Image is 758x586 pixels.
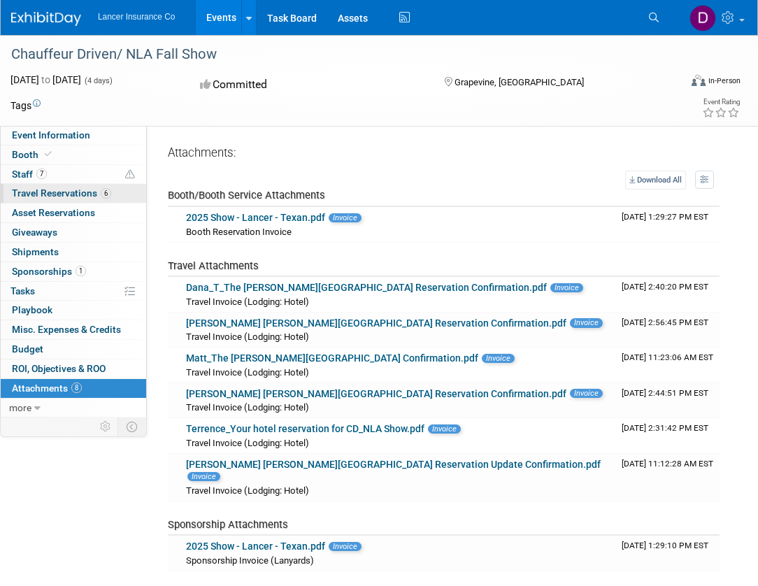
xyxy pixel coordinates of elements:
span: Sponsorship Invoice (Lanyards) [186,555,314,566]
div: Event Format [628,73,741,94]
span: more [9,402,31,413]
span: 1 [76,266,86,276]
div: Event Rating [702,99,740,106]
a: [PERSON_NAME] [PERSON_NAME][GEOGRAPHIC_DATA] Reservation Confirmation.pdf [186,388,566,399]
a: [PERSON_NAME] [PERSON_NAME][GEOGRAPHIC_DATA] Reservation Confirmation.pdf [186,317,566,329]
span: Booth [12,149,55,160]
a: Shipments [1,243,146,262]
span: Travel Invoice (Lodging: Hotel) [186,402,309,413]
td: Upload Timestamp [616,383,720,418]
span: 6 [101,188,111,199]
span: Invoice [187,472,220,481]
span: Travel Invoice (Lodging: Hotel) [186,331,309,342]
span: Giveaways [12,227,57,238]
span: Invoice [329,542,362,551]
a: Attachments8 [1,379,146,398]
span: Travel Invoice (Lodging: Hotel) [186,438,309,448]
span: Lancer Insurance Co [98,12,175,22]
span: Invoice [570,318,603,327]
img: Format-Inperson.png [692,75,706,86]
span: Invoice [482,354,515,363]
td: Upload Timestamp [616,348,720,383]
td: Upload Timestamp [616,313,720,348]
div: Chauffeur Driven/ NLA Fall Show [6,42,668,67]
span: Playbook [12,304,52,315]
td: Upload Timestamp [616,454,720,501]
span: to [39,74,52,85]
a: Tasks [1,282,146,301]
span: Invoice [570,389,603,398]
td: Toggle Event Tabs [118,417,147,436]
div: Attachments: [168,145,720,164]
a: Misc. Expenses & Credits [1,320,146,339]
span: Upload Timestamp [622,423,708,433]
img: ExhibitDay [11,12,81,26]
a: Budget [1,340,146,359]
span: Travel Invoice (Lodging: Hotel) [186,296,309,307]
span: 7 [36,169,47,179]
span: Upload Timestamp [622,317,708,327]
span: 8 [71,383,82,393]
span: [DATE] [DATE] [10,74,81,85]
a: more [1,399,146,417]
span: Grapevine, [GEOGRAPHIC_DATA] [455,77,584,87]
a: 2025 Show - Lancer - Texan.pdf [186,541,325,552]
span: Shipments [12,246,59,257]
span: Budget [12,343,43,355]
span: Sponsorship Attachments [168,518,288,531]
td: Upload Timestamp [616,207,720,242]
div: In-Person [708,76,741,86]
span: Staff [12,169,47,180]
span: Asset Reservations [12,207,95,218]
span: Booth/Booth Service Attachments [168,189,325,201]
span: Invoice [550,283,583,292]
a: Asset Reservations [1,203,146,222]
span: ROI, Objectives & ROO [12,363,106,374]
span: Upload Timestamp [622,541,708,550]
span: Potential Scheduling Conflict -- at least one attendee is tagged in another overlapping event. [125,169,135,181]
a: ROI, Objectives & ROO [1,359,146,378]
td: Personalize Event Tab Strip [94,417,118,436]
a: [PERSON_NAME] [PERSON_NAME][GEOGRAPHIC_DATA] Reservation Update Confirmation.pdf [186,459,601,470]
span: Event Information [12,129,90,141]
span: Upload Timestamp [622,352,713,362]
td: Upload Timestamp [616,277,720,312]
span: Upload Timestamp [622,459,713,469]
span: Travel Reservations [12,187,111,199]
a: Terrence_Your hotel reservation for CD_NLA Show.pdf [186,423,424,434]
a: Travel Reservations6 [1,184,146,203]
span: Misc. Expenses & Credits [12,324,121,335]
td: Upload Timestamp [616,418,720,453]
a: Staff7 [1,165,146,184]
i: Booth reservation complete [45,150,52,158]
a: Matt_The [PERSON_NAME][GEOGRAPHIC_DATA] Confirmation.pdf [186,352,478,364]
span: Upload Timestamp [622,388,708,398]
a: Giveaways [1,223,146,242]
span: Sponsorships [12,266,86,277]
span: (4 days) [83,76,113,85]
a: Booth [1,145,146,164]
span: Booth Reservation Invoice [186,227,292,237]
a: Dana_T_The [PERSON_NAME][GEOGRAPHIC_DATA] Reservation Confirmation.pdf [186,282,547,293]
img: Dana Turilli [689,5,716,31]
a: Playbook [1,301,146,320]
span: Upload Timestamp [622,212,708,222]
td: Upload Timestamp [616,536,720,571]
td: Tags [10,99,41,113]
span: Upload Timestamp [622,282,708,292]
a: Event Information [1,126,146,145]
span: Invoice [329,213,362,222]
span: Tasks [10,285,35,296]
span: Travel Invoice (Lodging: Hotel) [186,367,309,378]
span: Invoice [428,424,461,434]
span: Travel Attachments [168,259,259,272]
span: Attachments [12,383,82,394]
span: Travel Invoice (Lodging: Hotel) [186,485,309,496]
a: 2025 Show - Lancer - Texan.pdf [186,212,325,223]
div: Committed [196,73,422,97]
a: Sponsorships1 [1,262,146,281]
a: Download All [625,171,686,190]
